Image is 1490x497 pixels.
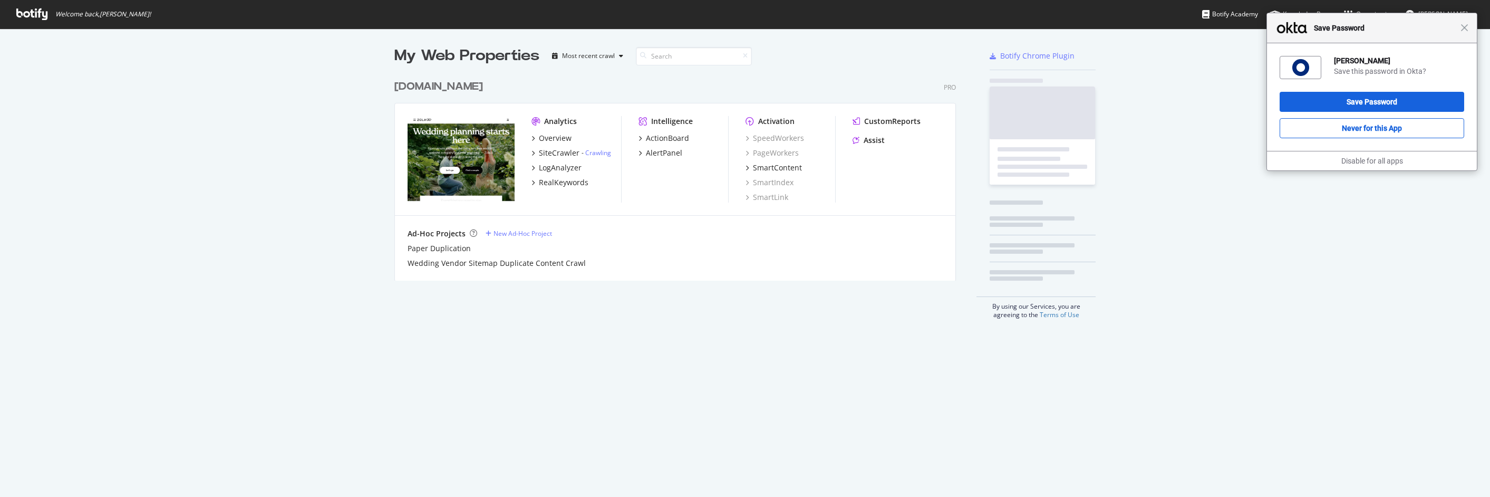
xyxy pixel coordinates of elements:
a: SmartContent [746,163,802,173]
div: Pro [944,83,956,92]
div: CustomReports [864,116,921,127]
button: Save Password [1280,92,1464,112]
span: Welcome back, [PERSON_NAME] ! [55,10,151,18]
img: zola.com [408,116,515,202]
a: [DOMAIN_NAME] [394,79,487,94]
div: By using our Services, you are agreeing to the [976,297,1096,319]
div: LogAnalyzer [539,163,582,173]
span: Save Password [1309,22,1460,34]
a: New Ad-Hoc Project [486,229,552,238]
div: Knowledge Base [1270,9,1331,20]
div: Intelligence [651,116,693,127]
div: Analytics [544,116,577,127]
span: Karl Thumm [1418,9,1468,18]
div: RealKeywords [539,177,588,188]
div: Overview [539,133,572,144]
a: Paper Duplication [408,243,471,254]
a: Terms of Use [1040,310,1079,319]
button: [PERSON_NAME] [1397,6,1485,23]
a: Disable for all apps [1341,157,1403,165]
div: SmartContent [753,163,802,173]
a: SmartLink [746,192,788,203]
div: AlertPanel [646,148,682,158]
button: Never for this App [1280,118,1464,138]
div: Most recent crawl [562,53,615,59]
div: Assist [864,135,885,146]
div: Activation [758,116,795,127]
img: xQKtckAAAAGSURBVAMAyTYhgYvh9ZUAAAAASUVORK5CYII= [1292,59,1309,76]
div: [DOMAIN_NAME] [394,79,483,94]
a: Botify Chrome Plugin [990,51,1075,61]
div: New Ad-Hoc Project [494,229,552,238]
div: SiteCrawler [539,148,579,158]
a: AlertPanel [638,148,682,158]
span: Close [1460,24,1468,32]
a: LogAnalyzer [531,163,582,173]
a: SiteCrawler- Crawling [531,148,611,158]
a: SpeedWorkers [746,133,804,144]
a: SmartIndex [746,177,794,188]
div: - [582,148,611,157]
div: Botify Chrome Plugin [1000,51,1075,61]
a: RealKeywords [531,177,588,188]
div: [PERSON_NAME] [1334,56,1464,65]
div: grid [394,66,964,281]
a: Overview [531,133,572,144]
div: Organizations [1343,9,1397,20]
a: CustomReports [853,116,921,127]
div: Botify Academy [1202,9,1258,20]
a: Assist [853,135,885,146]
div: ActionBoard [646,133,689,144]
a: PageWorkers [746,148,799,158]
button: Most recent crawl [548,47,627,64]
a: Crawling [585,148,611,157]
div: Ad-Hoc Projects [408,228,466,239]
input: Search [636,47,752,65]
a: Wedding Vendor Sitemap Duplicate Content Crawl [408,258,586,269]
a: ActionBoard [638,133,689,144]
div: My Web Properties [394,45,539,66]
div: Save this password in Okta? [1334,66,1464,76]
